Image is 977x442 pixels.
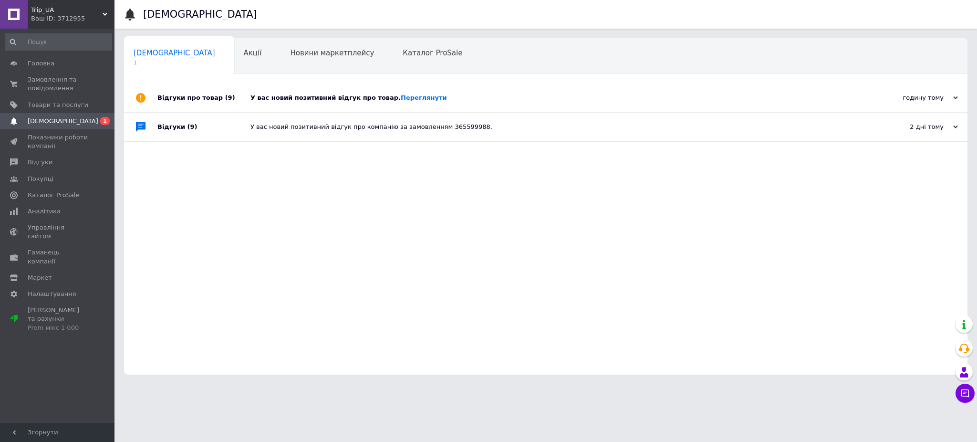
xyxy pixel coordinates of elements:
[143,9,257,20] h1: [DEMOGRAPHIC_DATA]
[31,6,103,14] span: Trip_UA
[28,75,88,93] span: Замовлення та повідомлення
[187,123,197,130] span: (9)
[157,113,250,141] div: Відгуки
[134,59,215,66] span: 1
[401,94,447,101] a: Переглянути
[28,324,88,332] div: Prom мікс 1 000
[28,248,88,265] span: Гаманець компанії
[31,14,114,23] div: Ваш ID: 3712955
[28,59,54,68] span: Головна
[244,49,262,57] span: Акції
[863,123,958,131] div: 2 дні тому
[28,306,88,332] span: [PERSON_NAME] та рахунки
[250,123,863,131] div: У вас новий позитивний відгук про компанію за замовленням 365599988.
[28,133,88,150] span: Показники роботи компанії
[28,101,88,109] span: Товари та послуги
[863,94,958,102] div: годину тому
[403,49,462,57] span: Каталог ProSale
[28,175,53,183] span: Покупці
[225,94,235,101] span: (9)
[5,33,112,51] input: Пошук
[290,49,374,57] span: Новини маркетплейсу
[28,158,52,167] span: Відгуки
[956,384,975,403] button: Чат з покупцем
[157,84,250,112] div: Відгуки про товар
[28,191,79,200] span: Каталог ProSale
[28,223,88,241] span: Управління сайтом
[100,117,110,125] span: 1
[134,49,215,57] span: [DEMOGRAPHIC_DATA]
[28,207,61,216] span: Аналітика
[28,117,98,126] span: [DEMOGRAPHIC_DATA]
[250,94,863,102] div: У вас новий позитивний відгук про товар.
[28,274,52,282] span: Маркет
[28,290,76,298] span: Налаштування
